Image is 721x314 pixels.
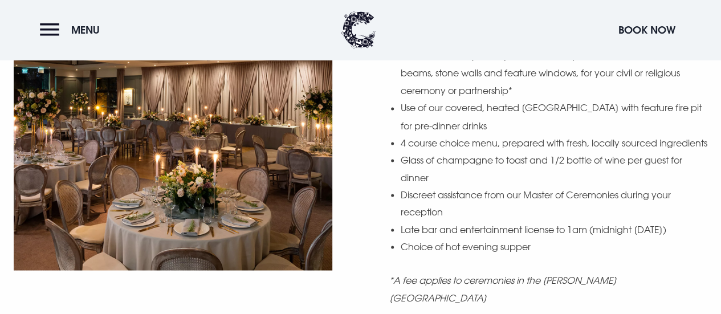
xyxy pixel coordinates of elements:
img: Clandeboye Lodge [341,11,376,48]
li: Glass of champagne to toast and 1/2 bottle of wine per guest for dinner [401,151,708,186]
li: Use of our covered, heated [GEOGRAPHIC_DATA] with feature fire pit for pre-dinner drinks [401,99,708,134]
em: *A fee applies to ceremonies in the [PERSON_NAME][GEOGRAPHIC_DATA] [389,274,617,303]
li: Discreet assistance from our Master of Ceremonies during your reception [401,186,708,221]
img: Premium Wedding Package Northern Ireland [14,58,332,270]
span: Menu [71,23,100,36]
li: 4 course choice menu, prepared with fresh, locally sourced ingredients [401,134,708,151]
li: Use of our atmospheric [PERSON_NAME] Suite, with its arched timber beams, stone walls and feature... [401,47,708,99]
button: Menu [40,18,105,42]
button: Book Now [613,18,681,42]
li: Choice of hot evening supper [401,238,708,255]
li: Late bar and entertainment license to 1am (midnight [DATE]) [401,221,708,238]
